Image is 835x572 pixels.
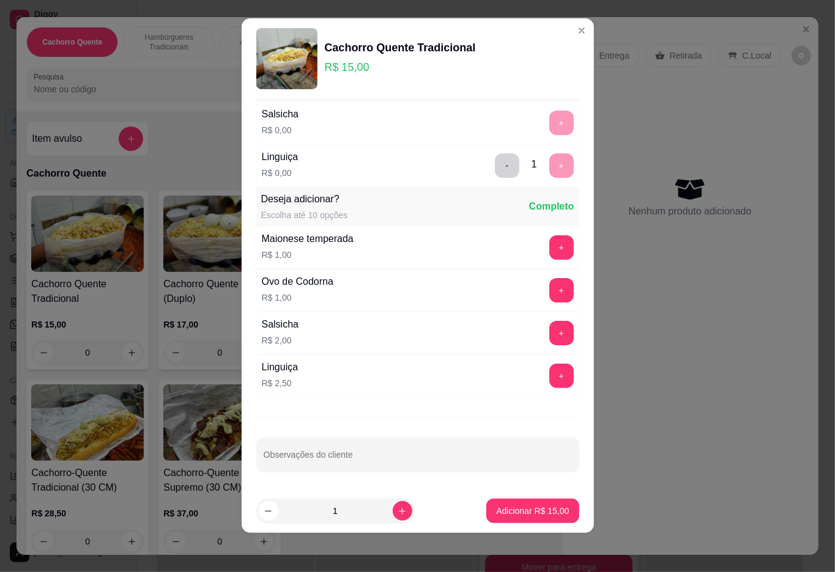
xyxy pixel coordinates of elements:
[262,249,354,261] p: R$ 1,00
[549,364,574,388] button: add
[264,453,572,466] input: Observações do cliente
[262,274,333,289] div: Ovo de Codorna
[262,167,299,179] p: R$ 0,00
[486,499,579,523] button: Adicionar R$ 15,00
[262,334,299,346] p: R$ 2,00
[325,59,476,76] p: R$ 15,00
[532,157,537,172] div: 1
[496,505,569,517] p: Adicionar R$ 15,00
[325,39,476,56] div: Cachorro Quente Tradicional
[261,209,348,221] div: Escolha até 10 opções
[529,199,574,214] div: Completo
[262,360,299,375] div: Linguiça
[572,21,592,40] button: Close
[495,153,519,178] button: delete
[262,317,299,332] div: Salsicha
[261,192,348,207] div: Deseja adicionar?
[256,28,317,89] img: product-image
[549,278,574,302] button: add
[262,377,299,389] p: R$ 2,50
[262,107,299,122] div: Salsicha
[262,291,333,304] p: R$ 1,00
[262,150,299,164] div: Linguiça
[393,501,412,521] button: increase-product-quantity
[259,501,278,521] button: decrease-product-quantity
[549,235,574,260] button: add
[549,321,574,345] button: add
[262,124,299,136] p: R$ 0,00
[262,232,354,246] div: Maionese temperada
